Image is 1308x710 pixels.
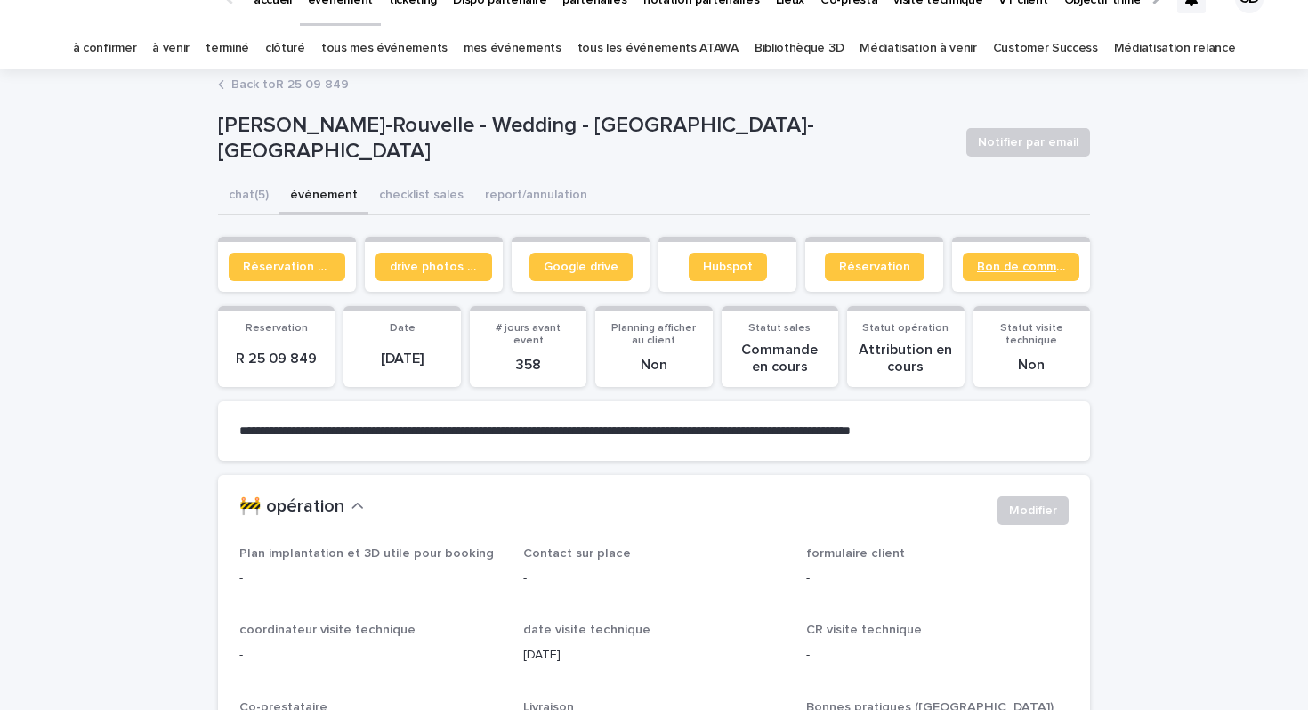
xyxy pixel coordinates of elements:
[755,28,844,69] a: Bibliothèque 3D
[354,351,449,367] p: [DATE]
[606,357,701,374] p: Non
[231,73,349,93] a: Back toR 25 09 849
[689,253,767,281] a: Hubspot
[474,178,598,215] button: report/annulation
[862,323,949,334] span: Statut opération
[806,569,1069,588] p: -
[860,28,977,69] a: Médiatisation à venir
[239,496,364,518] button: 🚧 opération
[368,178,474,215] button: checklist sales
[375,253,492,281] a: drive photos coordinateur
[825,253,924,281] a: Réservation
[523,624,650,636] span: date visite technique
[239,547,494,560] span: Plan implantation et 3D utile pour booking
[806,646,1069,665] p: -
[246,323,308,334] span: Reservation
[529,253,633,281] a: Google drive
[239,569,502,588] p: -
[229,351,324,367] p: R 25 09 849
[748,323,811,334] span: Statut sales
[73,28,137,69] a: à confirmer
[993,28,1098,69] a: Customer Success
[966,128,1090,157] button: Notifier par email
[523,569,786,588] p: -
[390,323,416,334] span: Date
[1114,28,1236,69] a: Médiatisation relance
[858,342,953,375] p: Attribution en cours
[984,357,1079,374] p: Non
[732,342,828,375] p: Commande en cours
[577,28,739,69] a: tous les événements ATAWA
[239,646,502,665] p: -
[480,357,576,374] p: 358
[523,547,631,560] span: Contact sur place
[206,28,249,69] a: terminé
[611,323,696,346] span: Planning afficher au client
[523,646,786,665] p: [DATE]
[1000,323,1063,346] span: Statut visite technique
[997,496,1069,525] button: Modifier
[806,624,922,636] span: CR visite technique
[978,133,1078,151] span: Notifier par email
[321,28,448,69] a: tous mes événements
[839,261,910,273] span: Réservation
[977,261,1065,273] span: Bon de commande
[390,261,478,273] span: drive photos coordinateur
[265,28,305,69] a: clôturé
[239,496,344,518] h2: 🚧 opération
[243,261,331,273] span: Réservation client
[963,253,1079,281] a: Bon de commande
[703,261,753,273] span: Hubspot
[496,323,561,346] span: # jours avant event
[229,253,345,281] a: Réservation client
[544,261,618,273] span: Google drive
[152,28,190,69] a: à venir
[1009,502,1057,520] span: Modifier
[464,28,561,69] a: mes événements
[218,113,952,165] p: [PERSON_NAME]-Rouvelle - Wedding - [GEOGRAPHIC_DATA]-[GEOGRAPHIC_DATA]
[218,178,279,215] button: chat (5)
[239,624,416,636] span: coordinateur visite technique
[806,547,905,560] span: formulaire client
[279,178,368,215] button: événement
